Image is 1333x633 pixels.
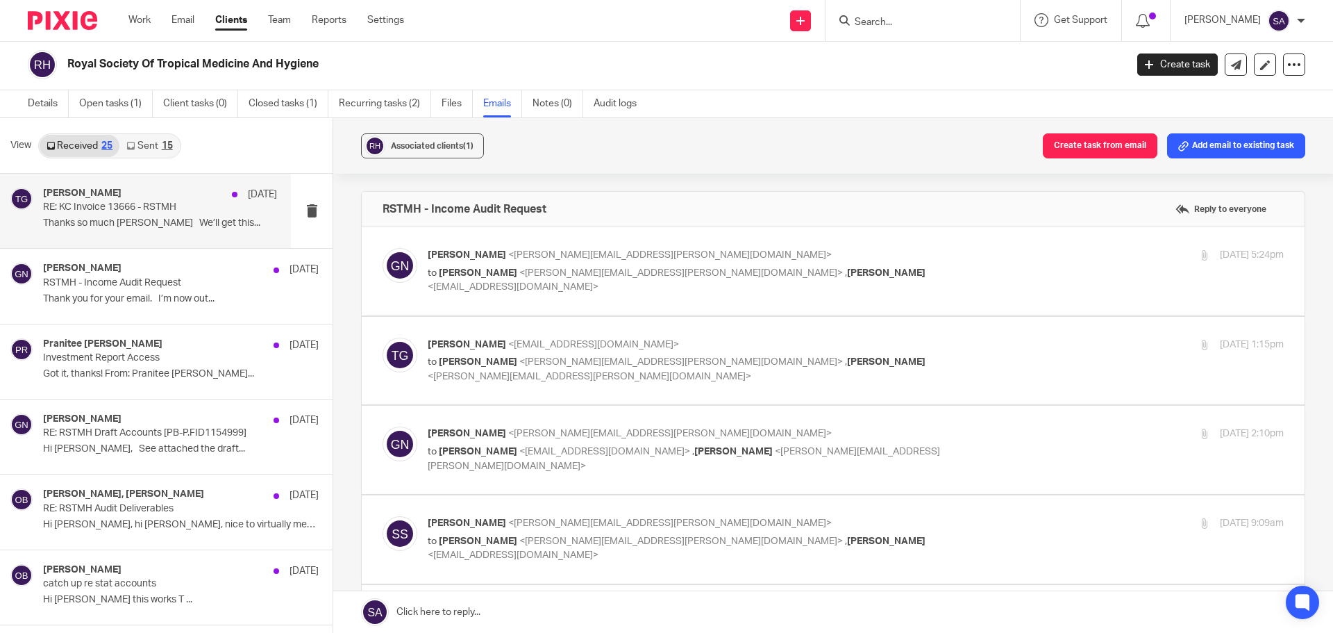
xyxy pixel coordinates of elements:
a: Recurring tasks (2) [339,90,431,117]
a: Clients [215,13,247,27]
a: Files [442,90,473,117]
a: Notes (0) [533,90,583,117]
img: svg%3E [10,338,33,361]
p: Got it, thanks! From: Pranitee [PERSON_NAME]... [43,368,319,380]
img: svg%3E [383,338,417,372]
img: svg%3E [10,488,33,511]
span: [PERSON_NAME] [439,536,517,546]
span: <[EMAIL_ADDRESS][DOMAIN_NAME]> [519,447,690,457]
a: Team [268,13,291,27]
p: [DATE] [290,564,319,578]
span: <[EMAIL_ADDRESS][DOMAIN_NAME]> [508,340,679,350]
span: (1) [463,142,473,150]
span: [PERSON_NAME] [847,357,925,367]
p: Thank you for your email. I’m now out... [43,293,319,305]
span: [PERSON_NAME] [694,447,773,457]
p: RE: RSTMH Draft Accounts [PB-P.FID1154999] [43,427,264,439]
img: svg%3E [383,427,417,461]
span: to [428,357,437,367]
button: Create task from email [1043,133,1157,158]
span: <[EMAIL_ADDRESS][DOMAIN_NAME]> [428,282,598,292]
img: svg%3E [383,248,417,283]
span: to [428,268,437,278]
span: [PERSON_NAME] [428,250,506,260]
a: Details [28,90,69,117]
span: Associated clients [391,142,473,150]
p: Investment Report Access [43,352,264,364]
img: svg%3E [364,135,385,156]
p: Thanks so much [PERSON_NAME] We’ll get this... [43,217,277,229]
span: Get Support [1054,15,1107,25]
a: [EMAIL_ADDRESS][DOMAIN_NAME] [300,30,472,41]
a: Create task [1137,54,1218,76]
h4: [PERSON_NAME] [43,564,121,576]
p: [DATE] 9:09am [1220,516,1284,531]
p: RE: KC Invoice 13666 - RSTMH [43,202,230,213]
span: View [10,138,31,153]
span: [PERSON_NAME] [439,268,517,278]
span: [PERSON_NAME] [439,447,517,457]
p: [DATE] [290,413,319,427]
p: [DATE] [290,263,319,277]
button: Associated clients(1) [361,133,484,158]
p: [DATE] 1:15pm [1220,338,1284,352]
p: [DATE] 2:10pm [1220,427,1284,441]
span: , [845,357,847,367]
span: [PERSON_NAME] [428,340,506,350]
span: <[PERSON_NAME][EMAIL_ADDRESS][PERSON_NAME][DOMAIN_NAME]> [508,518,832,528]
div: 25 [101,141,112,151]
label: Reply to everyone [1172,199,1270,220]
p: [DATE] [248,188,277,202]
span: <[PERSON_NAME][EMAIL_ADDRESS][PERSON_NAME][DOMAIN_NAME]> [508,250,832,260]
span: [PERSON_NAME] [428,429,506,438]
a: Open tasks (1) [79,90,153,117]
h4: [PERSON_NAME] [43,263,121,274]
span: <[PERSON_NAME][EMAIL_ADDRESS][PERSON_NAME][DOMAIN_NAME]> [508,429,832,438]
img: svg%3E [1268,10,1290,32]
a: Emails [483,90,522,117]
img: svg%3E [383,516,417,551]
span: [PERSON_NAME] [847,536,925,546]
span: [PERSON_NAME] [428,518,506,528]
p: RE: RSTMH Audit Deliverables [43,503,264,515]
span: <[EMAIL_ADDRESS][DOMAIN_NAME]> [428,550,598,560]
img: svg%3E [10,564,33,586]
h4: [PERSON_NAME], [PERSON_NAME] [43,488,204,500]
p: Hi [PERSON_NAME], hi [PERSON_NAME], nice to virtually meet you... [43,519,319,531]
img: svg%3E [10,263,33,285]
span: , [845,268,847,278]
a: Audit logs [594,90,647,117]
button: Add email to existing task [1167,133,1305,158]
h4: RSTMH - Income Audit Request [383,202,546,216]
span: <[PERSON_NAME][EMAIL_ADDRESS][PERSON_NAME][DOMAIN_NAME]> [519,357,843,367]
span: <[PERSON_NAME][EMAIL_ADDRESS][PERSON_NAME][DOMAIN_NAME]> [428,447,940,471]
a: Settings [367,13,404,27]
h4: Pranitee [PERSON_NAME] [43,338,162,350]
a: Received25 [40,135,119,157]
p: [DATE] [290,338,319,352]
p: Hi [PERSON_NAME], See attached the draft... [43,443,319,455]
span: , [845,536,847,546]
a: Sent15 [119,135,179,157]
p: [DATE] 5:24pm [1220,248,1284,263]
p: [PERSON_NAME] [1184,13,1261,27]
h4: [PERSON_NAME] [43,413,121,425]
a: Reports [312,13,346,27]
span: [PERSON_NAME] [439,357,517,367]
img: svg%3E [10,188,33,210]
div: 15 [162,141,173,151]
p: catch up re stat accounts [43,578,264,590]
img: svg%3E [28,50,57,79]
a: Client tasks (0) [163,90,238,117]
span: <[PERSON_NAME][EMAIL_ADDRESS][PERSON_NAME][DOMAIN_NAME]> [519,268,843,278]
a: Work [128,13,151,27]
input: Search [853,17,978,29]
span: [PERSON_NAME] [847,268,925,278]
h2: Royal Society Of Tropical Medicine And Hygiene [67,57,907,72]
img: svg%3E [10,413,33,436]
h4: [PERSON_NAME] [43,188,121,199]
a: Closed tasks (1) [249,90,328,117]
span: <[PERSON_NAME][EMAIL_ADDRESS][PERSON_NAME][DOMAIN_NAME]> [519,536,843,546]
a: Email [171,13,194,27]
